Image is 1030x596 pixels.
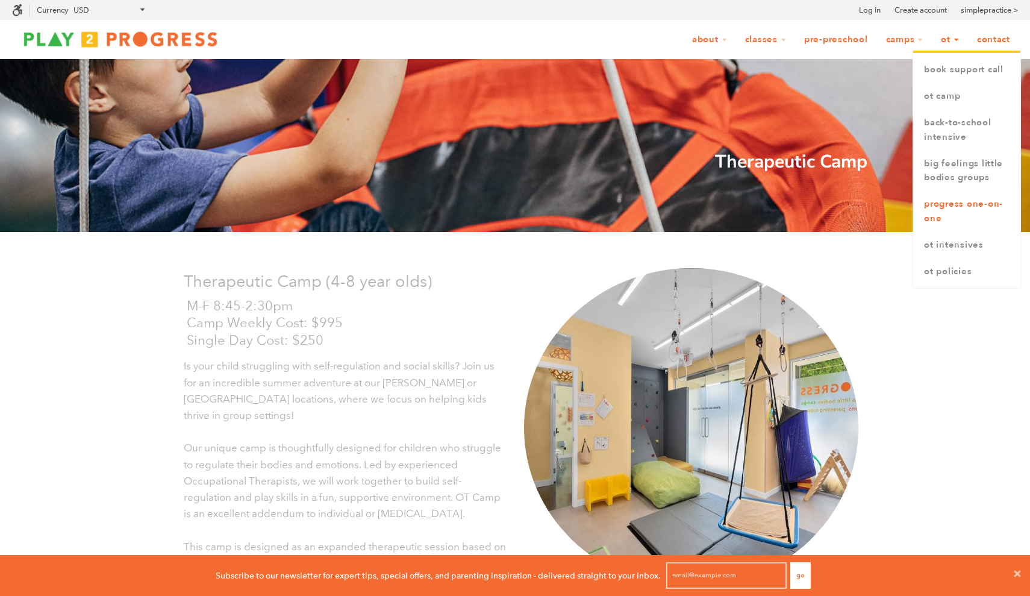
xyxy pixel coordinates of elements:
p: M-F 8:45-2:30pm [187,298,506,315]
a: OT [933,28,967,51]
a: Contact [969,28,1018,51]
span: This camp is designed as an expanded therapeutic session based on our therapy groups. Campers who... [184,541,506,586]
a: Create account [894,4,947,16]
span: Is your child struggling with self-regulation and social skills? Join us for an incredible summer... [184,360,495,422]
input: email@example.com [666,562,787,589]
a: simplepractice > [961,4,1018,16]
a: Big Feelings Little Bodies Groups [913,151,1020,192]
a: Pre-Preschool [796,28,876,51]
a: OT Intensives [913,232,1020,259]
a: About [684,28,735,51]
button: Go [790,562,811,589]
span: -8 year olds) [340,271,432,291]
a: OT Policies [913,259,1020,285]
strong: Therapeutic Camp [715,149,867,174]
a: Back-to-School Intensive [913,110,1020,151]
span: Our unique camp is thoughtfully designed for children who struggle to regulate their bodies and e... [184,442,501,520]
a: Progress One-on-One [913,191,1020,232]
a: Classes [737,28,794,51]
a: Log in [859,4,881,16]
img: Play2Progress logo [12,27,229,51]
a: book support call [913,57,1020,83]
p: Therapeutic Camp (4 [184,268,506,294]
a: OT Camp [913,83,1020,110]
label: Currency [37,5,68,14]
p: Subscribe to our newsletter for expert tips, special offers, and parenting inspiration - delivere... [216,569,661,582]
a: Camps [878,28,931,51]
p: Single Day Cost: $250 [187,332,506,350]
p: Camp Weekly Cost: $995 [187,315,506,332]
